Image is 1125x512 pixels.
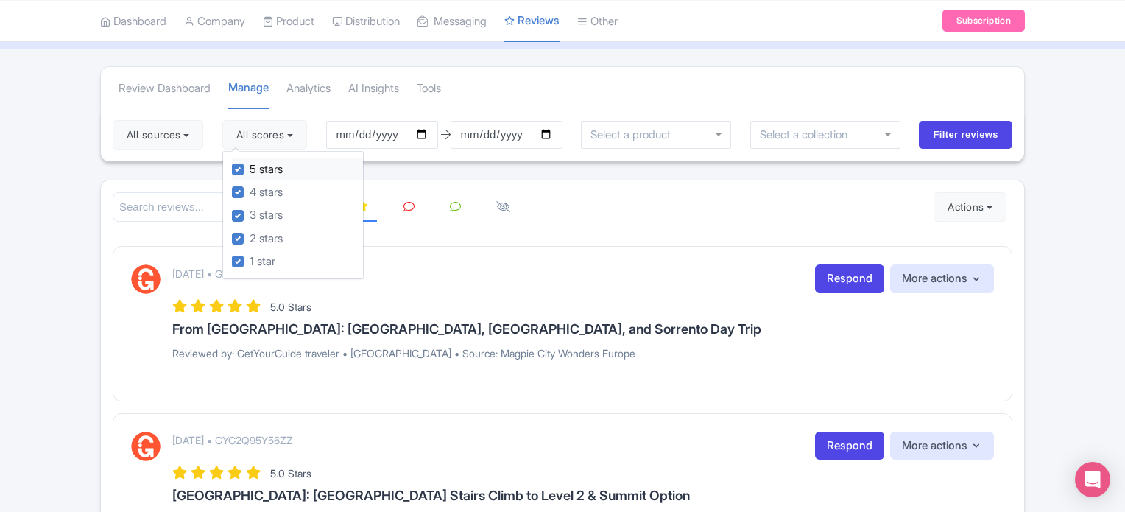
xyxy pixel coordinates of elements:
[172,266,298,281] p: [DATE] • GYGRFQ7Q6MNR
[100,1,166,41] a: Dashboard
[222,120,307,150] button: All scores
[815,432,884,460] a: Respond
[263,1,314,41] a: Product
[348,69,399,109] a: AI Insights
[815,264,884,293] a: Respond
[184,1,245,41] a: Company
[131,264,161,294] img: GetYourGuide Logo
[332,1,400,41] a: Distribution
[760,128,858,141] input: Select a collection
[1075,462,1110,497] div: Open Intercom Messenger
[890,432,994,460] button: More actions
[286,69,331,109] a: Analytics
[250,184,283,201] label: 4 stars
[228,68,269,110] a: Manage
[172,346,994,361] p: Reviewed by: GetYourGuide traveler • [GEOGRAPHIC_DATA] • Source: Magpie City Wonders Europe
[113,192,338,222] input: Search reviews...
[222,151,364,280] div: All scores
[172,322,994,337] h3: From [GEOGRAPHIC_DATA]: [GEOGRAPHIC_DATA], [GEOGRAPHIC_DATA], and Sorrento Day Trip
[131,432,161,461] img: GetYourGuide Logo
[890,264,994,293] button: More actions
[172,488,994,503] h3: [GEOGRAPHIC_DATA]: [GEOGRAPHIC_DATA] Stairs Climb to Level 2 & Summit Option
[590,128,679,141] input: Select a product
[250,253,275,270] label: 1 star
[113,120,203,150] button: All sources
[417,1,487,41] a: Messaging
[942,10,1025,32] a: Subscription
[417,69,441,109] a: Tools
[250,161,283,178] label: 5 stars
[172,432,293,448] p: [DATE] • GYG2Q95Y56ZZ
[270,301,311,313] span: 5.0 Stars
[270,467,311,480] span: 5.0 Stars
[250,207,283,224] label: 3 stars
[934,192,1006,222] button: Actions
[250,231,283,248] label: 2 stars
[119,69,211,109] a: Review Dashboard
[577,1,618,41] a: Other
[919,121,1012,149] input: Filter reviews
